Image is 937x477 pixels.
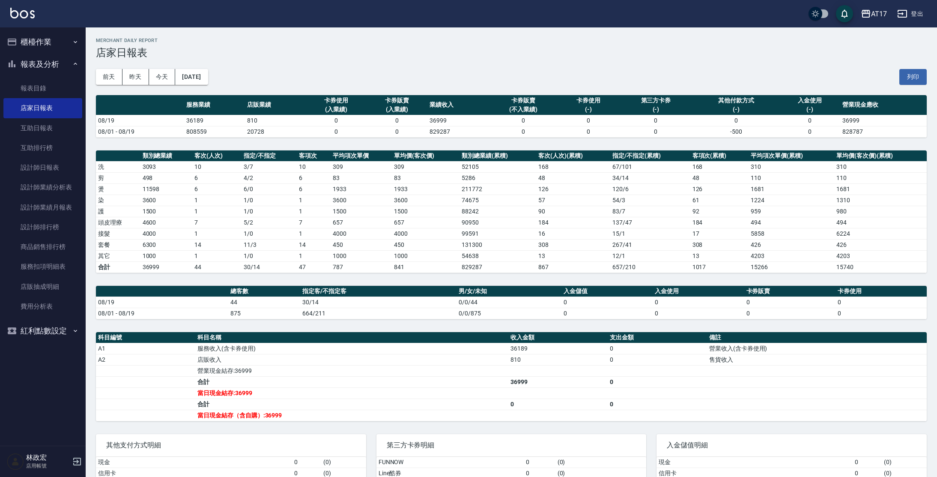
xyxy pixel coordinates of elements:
th: 入金使用 [653,286,744,297]
td: 875 [228,308,300,319]
button: 報表及分析 [3,53,82,75]
td: 450 [331,239,392,250]
table: a dense table [96,332,927,421]
td: 0 [367,126,427,137]
th: 指定/不指定 [242,150,297,162]
td: 57 [536,195,610,206]
td: 20728 [245,126,306,137]
th: 卡券使用 [836,286,927,297]
td: 867 [536,261,610,273]
td: -500 [693,126,779,137]
th: 指定/不指定(累積) [610,150,690,162]
button: 列印 [899,69,927,85]
span: 入金儲值明細 [667,441,916,450]
td: 0 [693,115,779,126]
td: 308 [690,239,749,250]
a: 設計師排行榜 [3,217,82,237]
td: ( 0 ) [321,457,366,468]
td: 1017 [690,261,749,273]
td: 450 [392,239,460,250]
th: 科目名稱 [195,332,508,343]
td: 0 [306,126,367,137]
td: 5 / 2 [242,217,297,228]
td: 合計 [195,376,508,387]
div: (入業績) [369,105,425,114]
th: 類別總業績(累積) [460,150,536,162]
td: 494 [834,217,927,228]
td: 0 [608,376,707,387]
div: 其他付款方式 [695,96,777,105]
td: 其它 [96,250,140,261]
div: 卡券販賣 [369,96,425,105]
th: 平均項次單價(累積) [749,150,834,162]
td: 4203 [834,250,927,261]
td: 1933 [331,183,392,195]
a: 報表目錄 [3,78,82,98]
div: 入金使用 [782,96,838,105]
a: 商品銷售排行榜 [3,237,82,257]
th: 收入金額 [508,332,608,343]
td: 829287 [427,126,488,137]
th: 服務業績 [184,95,245,115]
td: 67 / 101 [610,161,690,172]
td: 959 [749,206,834,217]
td: 168 [536,161,610,172]
td: 0 [653,308,744,319]
table: a dense table [96,286,927,319]
td: 36189 [508,343,608,354]
td: 52105 [460,161,536,172]
th: 業績收入 [427,95,488,115]
td: 36999 [140,261,193,273]
td: 309 [331,161,392,172]
th: 入金儲值 [561,286,653,297]
td: 30/14 [300,297,457,308]
td: 83 [392,172,460,183]
div: (-) [621,105,690,114]
td: 0 [558,115,619,126]
td: 47 [297,261,331,273]
td: A2 [96,354,195,365]
td: 14 [297,239,331,250]
td: 4000 [331,228,392,239]
td: 3 / 7 [242,161,297,172]
td: 184 [690,217,749,228]
div: 卡券使用 [308,96,364,105]
td: 810 [508,354,608,365]
th: 客次(人次)(累積) [536,150,610,162]
div: 第三方卡券 [621,96,690,105]
td: 1 / 0 [242,195,297,206]
h3: 店家日報表 [96,47,927,59]
td: ( 0 ) [555,457,647,468]
td: 6 [297,183,331,195]
td: 0 [608,343,707,354]
button: 登出 [894,6,927,22]
td: 0 [561,297,653,308]
td: 74675 [460,195,536,206]
td: 6 [192,172,242,183]
td: 4000 [392,228,460,239]
td: 10 [297,161,331,172]
td: 15 / 1 [610,228,690,239]
th: 營業現金應收 [840,95,927,115]
td: 44 [192,261,242,273]
td: 4600 [140,217,193,228]
td: 6224 [834,228,927,239]
th: 平均項次單價 [331,150,392,162]
td: 現金 [96,457,292,468]
span: 其他支付方式明細 [106,441,356,450]
th: 客項次 [297,150,331,162]
a: 店家日報表 [3,98,82,118]
td: 36999 [840,115,927,126]
th: 指定客/不指定客 [300,286,457,297]
td: 當日現金結存（含自購）:36999 [195,410,508,421]
td: 1 [192,195,242,206]
td: 0 [488,126,558,137]
div: 卡券使用 [560,96,617,105]
td: 12 / 1 [610,250,690,261]
td: 5858 [749,228,834,239]
td: 36999 [427,115,488,126]
td: 1 / 0 [242,228,297,239]
td: 6 [192,183,242,195]
td: 61 [690,195,749,206]
td: 剪 [96,172,140,183]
